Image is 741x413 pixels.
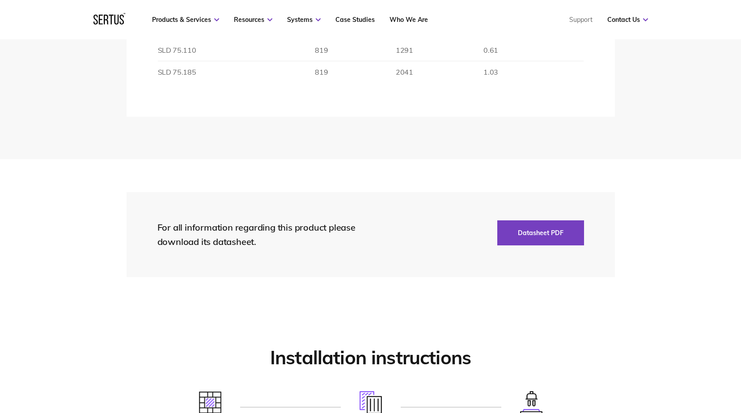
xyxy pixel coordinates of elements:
a: Case Studies [335,16,375,24]
td: SLD 75.185 [158,61,243,83]
td: 2041 [328,61,413,83]
h2: Installation instructions [127,346,615,370]
a: Support [569,16,593,24]
td: SLD 75.110 [158,39,243,61]
iframe: Chat Widget [580,309,741,413]
a: Contact Us [607,16,648,24]
a: Products & Services [152,16,219,24]
td: 1.03 [413,61,498,83]
td: 819 [243,39,328,61]
a: Who We Are [390,16,428,24]
button: Datasheet PDF [497,220,584,245]
td: 819 [243,61,328,83]
div: For all information regarding this product please download its datasheet. [157,220,372,249]
a: Resources [234,16,272,24]
td: 0.61 [413,39,498,61]
a: Systems [287,16,321,24]
td: 1291 [328,39,413,61]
